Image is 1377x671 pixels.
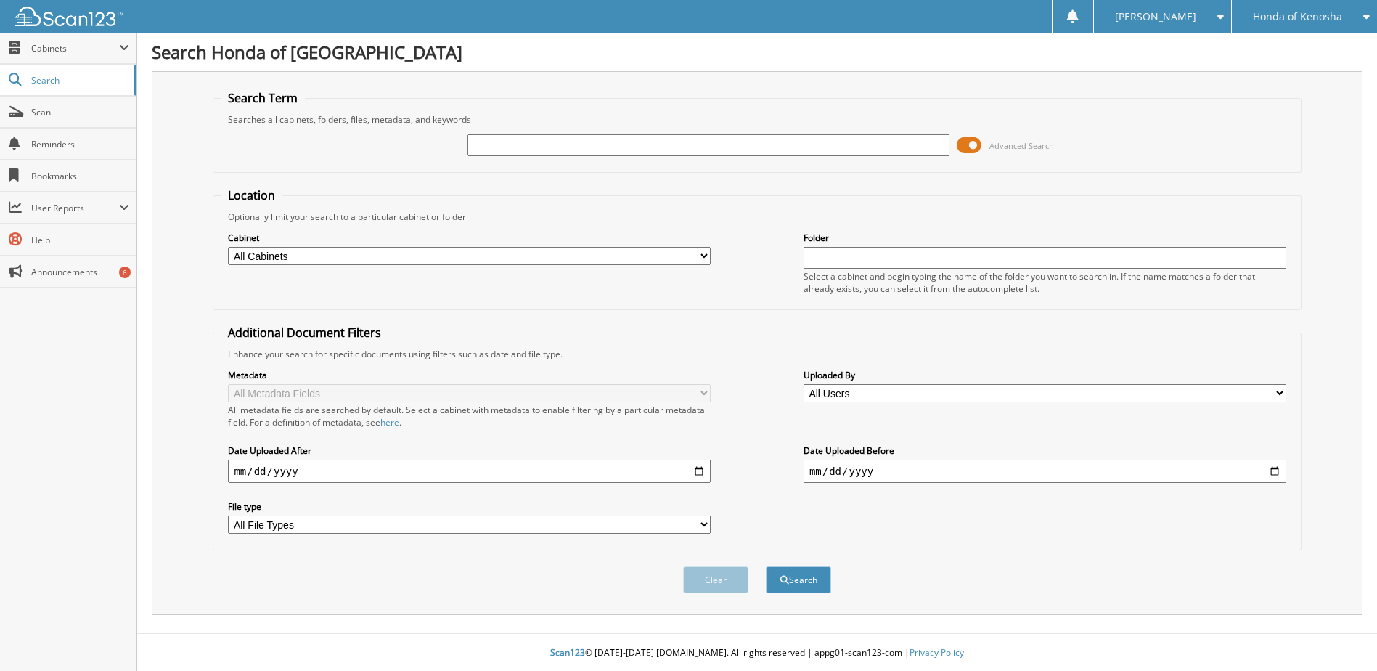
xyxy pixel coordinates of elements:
a: here [380,416,399,428]
label: File type [228,500,711,513]
div: Searches all cabinets, folders, files, metadata, and keywords [221,113,1293,126]
div: Select a cabinet and begin typing the name of the folder you want to search in. If the name match... [804,270,1286,295]
input: start [228,460,711,483]
legend: Search Term [221,90,305,106]
label: Date Uploaded Before [804,444,1286,457]
span: Cabinets [31,42,119,54]
div: All metadata fields are searched by default. Select a cabinet with metadata to enable filtering b... [228,404,711,428]
label: Date Uploaded After [228,444,711,457]
span: Bookmarks [31,170,129,182]
legend: Additional Document Filters [221,325,388,341]
span: Advanced Search [989,140,1054,151]
div: © [DATE]-[DATE] [DOMAIN_NAME]. All rights reserved | appg01-scan123-com | [137,635,1377,671]
span: Announcements [31,266,129,278]
input: end [804,460,1286,483]
label: Uploaded By [804,369,1286,381]
span: Reminders [31,138,129,150]
span: Help [31,234,129,246]
label: Cabinet [228,232,711,244]
legend: Location [221,187,282,203]
span: User Reports [31,202,119,214]
div: Enhance your search for specific documents using filters such as date and file type. [221,348,1293,360]
button: Search [766,566,831,593]
h1: Search Honda of [GEOGRAPHIC_DATA] [152,40,1362,64]
span: Honda of Kenosha [1253,12,1342,21]
span: Search [31,74,127,86]
img: scan123-logo-white.svg [15,7,123,26]
a: Privacy Policy [910,646,964,659]
button: Clear [683,566,748,593]
div: 6 [119,267,131,278]
span: Scan [31,106,129,118]
div: Optionally limit your search to a particular cabinet or folder [221,211,1293,223]
label: Metadata [228,369,711,381]
span: [PERSON_NAME] [1115,12,1196,21]
span: Scan123 [550,646,585,659]
label: Folder [804,232,1286,244]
